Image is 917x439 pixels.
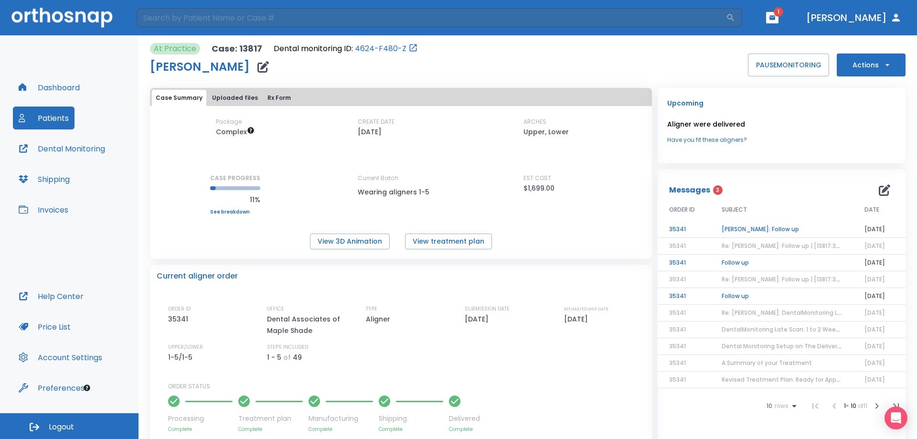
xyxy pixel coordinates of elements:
[358,174,444,182] p: Current Batch
[358,118,395,126] p: CREATE DATE
[13,376,90,399] button: Preferences
[858,402,867,410] span: of 11
[523,182,554,194] p: $1,699.00
[168,313,192,325] p: 35341
[669,342,686,350] span: 35341
[379,426,443,433] p: Complete
[13,107,75,129] button: Patients
[216,118,242,126] p: Package
[13,198,74,221] button: Invoices
[710,221,853,238] td: [PERSON_NAME]: Follow up
[853,288,906,305] td: [DATE]
[669,359,686,367] span: 35341
[405,234,492,249] button: View treatment plan
[864,309,885,317] span: [DATE]
[658,221,710,238] td: 35341
[722,242,852,250] span: Re: [PERSON_NAME]: Follow up | [13817:35341]
[864,359,885,367] span: [DATE]
[238,414,303,424] p: Treatment plan
[722,275,852,283] span: Re: [PERSON_NAME]: Follow up | [13817:35341]
[564,313,591,325] p: [DATE]
[168,305,191,313] p: ORDER ID
[669,205,695,214] span: ORDER ID
[669,375,686,384] span: 35341
[449,426,480,433] p: Complete
[152,90,206,106] button: Case Summary
[152,90,650,106] div: tabs
[658,288,710,305] td: 35341
[774,7,783,17] span: 1
[168,426,233,433] p: Complete
[767,403,772,409] span: 10
[267,343,308,352] p: STEPS INCLUDED
[309,426,373,433] p: Complete
[366,305,377,313] p: TYPE
[13,137,111,160] button: Dental Monitoring
[564,305,608,313] p: ESTIMATED SHIP DATE
[13,168,75,191] button: Shipping
[309,414,373,424] p: Manufacturing
[669,309,686,317] span: 35341
[864,275,885,283] span: [DATE]
[13,76,85,99] button: Dashboard
[208,90,262,106] button: Uploaded files
[853,221,906,238] td: [DATE]
[150,61,250,73] h1: [PERSON_NAME]
[722,359,812,367] span: A Summary of your Treatment
[465,305,510,313] p: SUBMISSION DATE
[713,185,723,195] span: 3
[722,325,878,333] span: DentalMonitoring Late Scan: 1 to 2 Weeks Notification
[864,205,879,214] span: DATE
[157,270,238,282] p: Current aligner order
[210,174,260,182] p: CASE PROGRESS
[358,126,382,138] p: [DATE]
[722,205,747,214] span: SUBJECT
[772,403,789,409] span: rows
[669,275,686,283] span: 35341
[49,422,74,432] span: Logout
[864,375,885,384] span: [DATE]
[844,402,858,410] span: 1 - 10
[885,407,907,429] div: Open Intercom Messenger
[274,43,353,54] p: Dental monitoring ID:
[168,343,203,352] p: UPPER/LOWER
[355,43,406,54] a: 4624-F480-Z
[379,414,443,424] p: Shipping
[137,8,726,27] input: Search by Patient Name or Case #
[264,90,295,106] button: Rx Form
[210,209,260,215] a: See breakdown
[449,414,480,424] p: Delivered
[366,313,394,325] p: Aligner
[802,9,906,26] button: [PERSON_NAME]
[238,426,303,433] p: Complete
[13,285,89,308] button: Help Center
[667,118,896,130] p: Aligner were delivered
[465,313,492,325] p: [DATE]
[11,8,113,27] img: Orthosnap
[669,242,686,250] span: 35341
[523,174,551,182] p: EST COST
[667,97,896,109] p: Upcoming
[267,352,281,363] p: 1 - 5
[523,118,546,126] p: ARCHES
[293,352,302,363] p: 49
[310,234,390,249] button: View 3D Animation
[667,136,896,144] a: Have you fit these aligners?
[864,325,885,333] span: [DATE]
[864,242,885,250] span: [DATE]
[748,54,829,76] button: PAUSEMONITORING
[13,346,108,369] button: Account Settings
[722,375,851,384] span: Revised Treatment Plan: Ready for Approval
[168,414,233,424] p: Processing
[710,255,853,271] td: Follow up
[267,305,284,313] p: OFFICE
[669,184,710,196] p: Messages
[837,54,906,76] button: Actions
